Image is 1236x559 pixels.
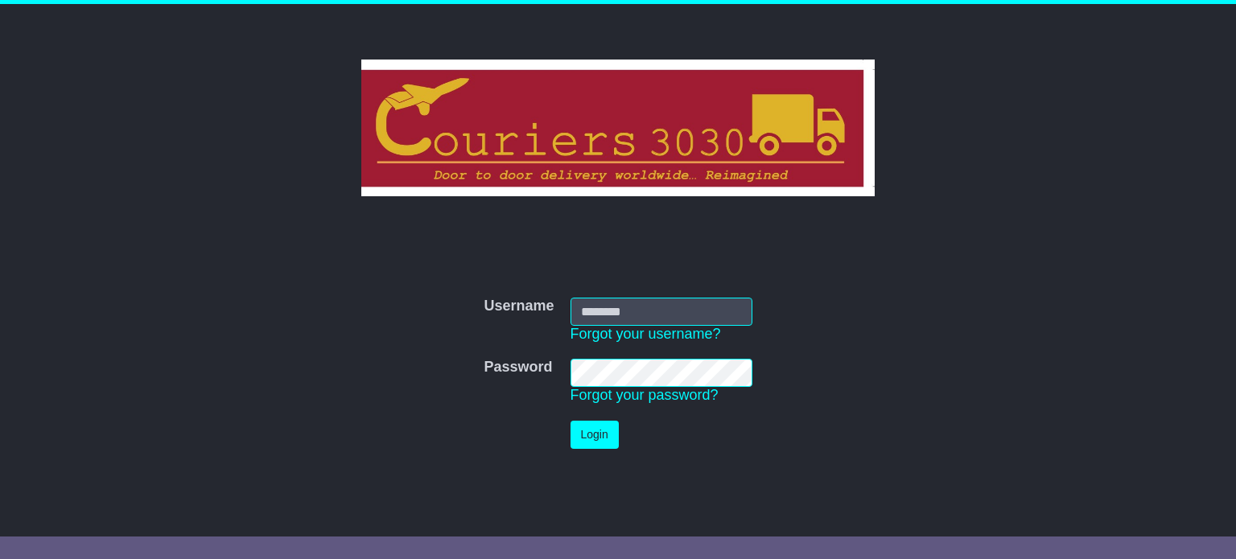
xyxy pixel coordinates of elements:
[571,387,719,403] a: Forgot your password?
[571,326,721,342] a: Forgot your username?
[361,60,875,196] img: Couriers 3030
[571,421,619,449] button: Login
[484,298,554,315] label: Username
[484,359,552,376] label: Password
